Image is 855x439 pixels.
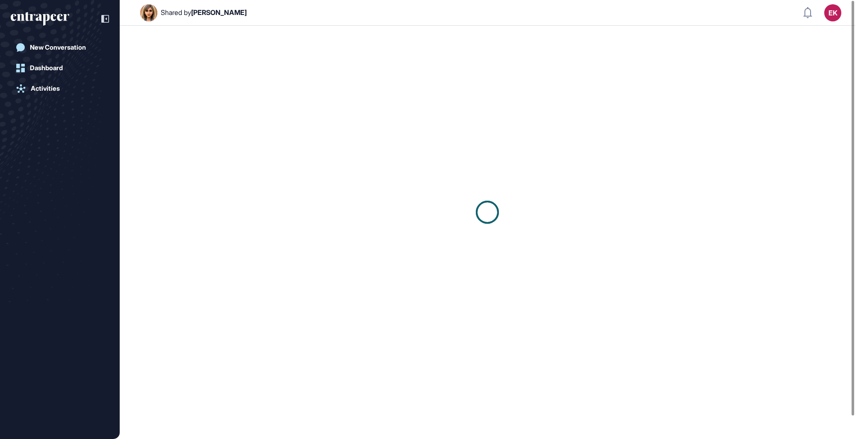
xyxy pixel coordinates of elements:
[161,9,247,17] div: Shared by
[11,80,109,97] a: Activities
[30,64,63,72] div: Dashboard
[11,39,109,56] a: New Conversation
[140,4,157,21] img: User Image
[824,4,841,21] button: EK
[11,12,69,26] div: entrapeer-logo
[31,85,60,92] div: Activities
[30,44,86,51] div: New Conversation
[11,59,109,77] a: Dashboard
[191,8,247,17] span: [PERSON_NAME]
